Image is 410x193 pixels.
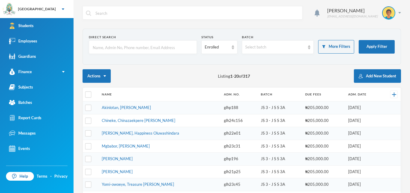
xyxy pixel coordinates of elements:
button: More Filters [318,40,354,54]
th: Adm. No. [221,88,258,101]
td: [DATE] [345,165,381,178]
div: [EMAIL_ADDRESS][DOMAIN_NAME] [327,14,378,19]
td: [DATE] [345,127,381,140]
td: ₦205,000.00 [302,101,345,114]
td: [DATE] [345,114,381,127]
b: 317 [243,73,250,79]
a: [PERSON_NAME] [102,156,133,161]
img: search [86,11,91,16]
td: ₦205,000.00 [302,114,345,127]
td: glh21p25 [221,165,258,178]
a: Yomi-owoeye, Treasure [PERSON_NAME] [102,182,174,187]
div: [GEOGRAPHIC_DATA] [18,6,56,12]
div: [PERSON_NAME] [327,7,378,14]
td: [DATE] [345,140,381,153]
td: glhp188 [221,101,258,114]
td: JS 3 - J S S 3A [258,127,302,140]
td: JS 3 - J S S 3A [258,153,302,166]
td: ₦205,000.00 [302,178,345,191]
a: Chineke, Chinazaekpere [PERSON_NAME] [102,118,175,123]
span: Listing - of [218,73,250,79]
img: + [392,92,396,97]
input: Search [95,6,299,20]
div: Direct Search [89,35,197,39]
div: Status [201,35,237,39]
div: Batch [242,35,314,39]
a: Help [6,172,34,181]
div: Guardians [9,53,36,60]
a: Mgbabor, [PERSON_NAME] [102,144,150,148]
td: [DATE] [345,178,381,191]
button: Actions [83,69,111,83]
div: · [50,173,52,179]
a: Privacy [54,173,68,179]
a: [PERSON_NAME] [102,169,133,174]
td: ₦205,000.00 [302,165,345,178]
div: Enrolled [205,44,229,50]
th: Name [99,88,221,101]
td: JS 3 - J S S 3A [258,178,302,191]
input: Name, Admin No, Phone number, Email Address [92,41,194,54]
td: glh23c31 [221,140,258,153]
td: glh23c45 [221,178,258,191]
td: glhp196 [221,153,258,166]
b: 1 [230,73,233,79]
th: Batch [258,88,302,101]
th: Due Fees [302,88,345,101]
td: glh24c156 [221,114,258,127]
td: glh22e01 [221,127,258,140]
td: ₦205,000.00 [302,153,345,166]
a: [PERSON_NAME], Happiness Oluwashindara [102,131,179,135]
div: Batches [9,99,32,106]
td: ₦205,000.00 [302,127,345,140]
div: Students [9,23,34,29]
td: JS 3 - J S S 3A [258,101,302,114]
img: STUDENT [383,7,395,19]
div: Subjects [9,84,33,90]
th: Adm. Date [345,88,381,101]
div: Select batch [245,44,305,50]
a: Terms [37,173,47,179]
td: [DATE] [345,153,381,166]
button: Apply Filter [359,40,395,54]
td: ₦205,000.00 [302,140,345,153]
div: Report Cards [9,115,41,121]
td: [DATE] [345,101,381,114]
td: JS 3 - J S S 3A [258,165,302,178]
img: logo [3,3,15,15]
div: Employees [9,38,37,44]
div: Messages [9,130,36,136]
button: Add New Student [354,69,401,83]
b: 20 [234,73,239,79]
td: JS 3 - J S S 3A [258,114,302,127]
td: JS 3 - J S S 3A [258,140,302,153]
div: Events [9,145,30,152]
div: Finance [9,69,32,75]
a: Akinlotan, [PERSON_NAME] [102,105,151,110]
